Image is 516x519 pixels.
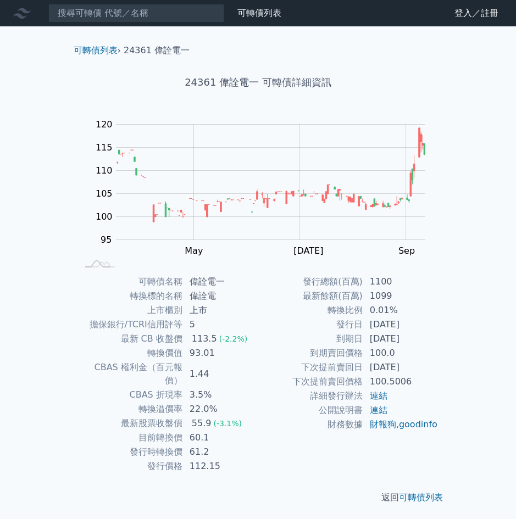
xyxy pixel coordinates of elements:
[363,360,439,375] td: [DATE]
[258,360,363,375] td: 下次提前賣回日
[183,402,258,416] td: 22.0%
[258,303,363,317] td: 轉換比例
[78,303,183,317] td: 上市櫃別
[183,445,258,459] td: 61.2
[78,289,183,303] td: 轉換標的名稱
[183,346,258,360] td: 93.01
[399,492,443,503] a: 可轉債列表
[78,346,183,360] td: 轉換價值
[237,8,281,18] a: 可轉債列表
[183,275,258,289] td: 偉詮電一
[363,317,439,332] td: [DATE]
[258,389,363,403] td: 詳細發行辦法
[101,235,112,245] tspan: 95
[183,431,258,445] td: 60.1
[65,491,452,504] p: 返回
[258,275,363,289] td: 發行總額(百萬)
[65,75,452,90] h1: 24361 偉詮電一 可轉債詳細資訊
[96,119,113,130] tspan: 120
[78,416,183,431] td: 最新股票收盤價
[370,390,387,401] a: 連結
[363,303,439,317] td: 0.01%
[185,245,203,256] tspan: May
[96,142,113,153] tspan: 115
[258,403,363,417] td: 公開說明書
[78,445,183,459] td: 發行時轉換價
[190,417,214,430] div: 55.9
[124,44,190,57] li: 24361 偉詮電一
[78,388,183,402] td: CBAS 折現率
[363,375,439,389] td: 100.5006
[258,332,363,346] td: 到期日
[363,289,439,303] td: 1099
[48,4,224,23] input: 搜尋可轉債 代號／名稱
[183,360,258,388] td: 1.44
[446,4,507,22] a: 登入／註冊
[213,419,242,428] span: (-3.1%)
[183,388,258,402] td: 3.5%
[399,419,437,429] a: goodinfo
[78,402,183,416] td: 轉換溢價率
[370,419,396,429] a: 財報狗
[78,431,183,445] td: 目前轉換價
[78,332,183,346] td: 最新 CB 收盤價
[74,45,118,55] a: 可轉債列表
[96,188,113,199] tspan: 105
[74,44,121,57] li: ›
[258,346,363,360] td: 到期賣回價格
[183,289,258,303] td: 偉詮電
[96,165,113,176] tspan: 110
[78,317,183,332] td: 擔保銀行/TCRI信用評等
[78,360,183,388] td: CBAS 權利金（百元報價）
[183,459,258,473] td: 112.15
[398,245,415,256] tspan: Sep
[370,405,387,415] a: 連結
[78,275,183,289] td: 可轉債名稱
[258,289,363,303] td: 最新餘額(百萬)
[363,332,439,346] td: [DATE]
[96,211,113,222] tspan: 100
[258,375,363,389] td: 下次提前賣回價格
[183,317,258,332] td: 5
[90,119,442,278] g: Chart
[78,459,183,473] td: 發行價格
[183,303,258,317] td: 上市
[363,275,439,289] td: 1100
[363,346,439,360] td: 100.0
[258,317,363,332] td: 發行日
[258,417,363,432] td: 財務數據
[363,417,439,432] td: ,
[190,332,219,345] div: 113.5
[293,245,323,256] tspan: [DATE]
[219,334,248,343] span: (-2.2%)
